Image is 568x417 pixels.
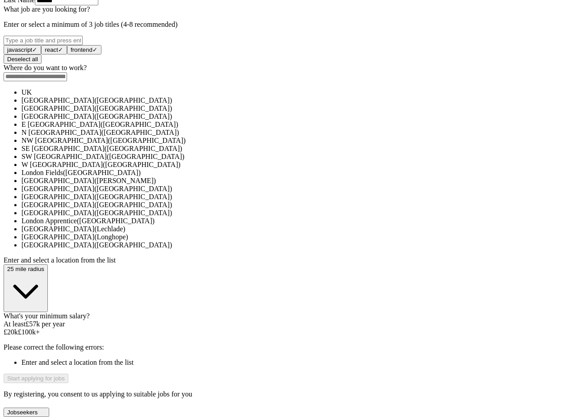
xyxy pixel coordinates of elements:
[94,241,172,249] span: ([GEOGRAPHIC_DATA])
[21,209,564,217] li: [GEOGRAPHIC_DATA]
[4,36,83,45] input: Type a job title and press enter
[42,320,65,328] span: per year
[101,121,178,128] span: ([GEOGRAPHIC_DATA])
[45,46,58,53] span: react
[21,145,564,153] li: SE [GEOGRAPHIC_DATA]
[21,233,564,241] li: [GEOGRAPHIC_DATA]
[4,64,87,71] label: Where do you want to work?
[4,5,90,13] label: What job are you looking for?
[94,225,125,233] span: (Lechlade)
[71,46,93,53] span: frontend
[58,46,63,53] span: ✓
[21,217,564,225] li: London Apprentice
[41,45,67,54] button: react✓
[21,88,564,96] li: UK
[94,104,172,112] span: ([GEOGRAPHIC_DATA])
[94,201,172,208] span: ([GEOGRAPHIC_DATA])
[4,256,564,264] div: Enter and select a location from the list
[39,410,46,414] img: toggle icon
[77,217,155,225] span: ([GEOGRAPHIC_DATA])
[7,46,32,53] span: javascript
[94,185,172,192] span: ([GEOGRAPHIC_DATA])
[21,161,564,169] li: W [GEOGRAPHIC_DATA]
[67,45,101,54] button: frontend✓
[4,54,42,64] button: Deselect all
[94,193,172,200] span: ([GEOGRAPHIC_DATA])
[21,121,564,129] li: E [GEOGRAPHIC_DATA]
[21,201,564,209] li: [GEOGRAPHIC_DATA]
[94,233,128,241] span: (Longhope)
[103,161,181,168] span: ([GEOGRAPHIC_DATA])
[94,177,156,184] span: ([PERSON_NAME])
[21,169,564,177] li: London Fields
[4,343,564,351] p: Please correct the following errors:
[93,46,97,53] span: ✓
[21,177,564,185] li: [GEOGRAPHIC_DATA]
[21,129,564,137] li: N [GEOGRAPHIC_DATA]
[4,374,68,383] button: Start applying for jobs
[21,104,564,113] li: [GEOGRAPHIC_DATA]
[21,359,564,367] li: Enter and select a location from the list
[94,209,172,217] span: ([GEOGRAPHIC_DATA])
[4,390,564,398] p: By registering, you consent to us applying to suitable jobs for you
[4,264,48,312] button: 25 mile radius
[21,225,564,233] li: [GEOGRAPHIC_DATA]
[94,113,172,120] span: ([GEOGRAPHIC_DATA])
[21,185,564,193] li: [GEOGRAPHIC_DATA]
[94,96,172,104] span: ([GEOGRAPHIC_DATA])
[25,320,40,328] span: £ 57k
[18,328,40,336] span: £ 100 k+
[21,241,564,249] li: [GEOGRAPHIC_DATA]
[4,21,564,29] p: Enter or select a minimum of 3 job titles (4-8 recommended)
[4,328,18,336] span: £ 20 k
[32,46,37,53] span: ✓
[4,312,90,320] label: What's your minimum salary?
[21,137,564,145] li: NW [GEOGRAPHIC_DATA]
[63,169,141,176] span: ([GEOGRAPHIC_DATA])
[101,129,179,136] span: ([GEOGRAPHIC_DATA])
[21,96,564,104] li: [GEOGRAPHIC_DATA]
[7,266,44,272] span: 25 mile radius
[105,145,182,152] span: ([GEOGRAPHIC_DATA])
[7,409,38,416] span: Jobseekers
[107,153,185,160] span: ([GEOGRAPHIC_DATA])
[4,320,25,328] span: At least
[21,193,564,201] li: [GEOGRAPHIC_DATA]
[4,45,41,54] button: javascript✓
[21,153,564,161] li: SW [GEOGRAPHIC_DATA]
[21,113,564,121] li: [GEOGRAPHIC_DATA]
[108,137,186,144] span: ([GEOGRAPHIC_DATA])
